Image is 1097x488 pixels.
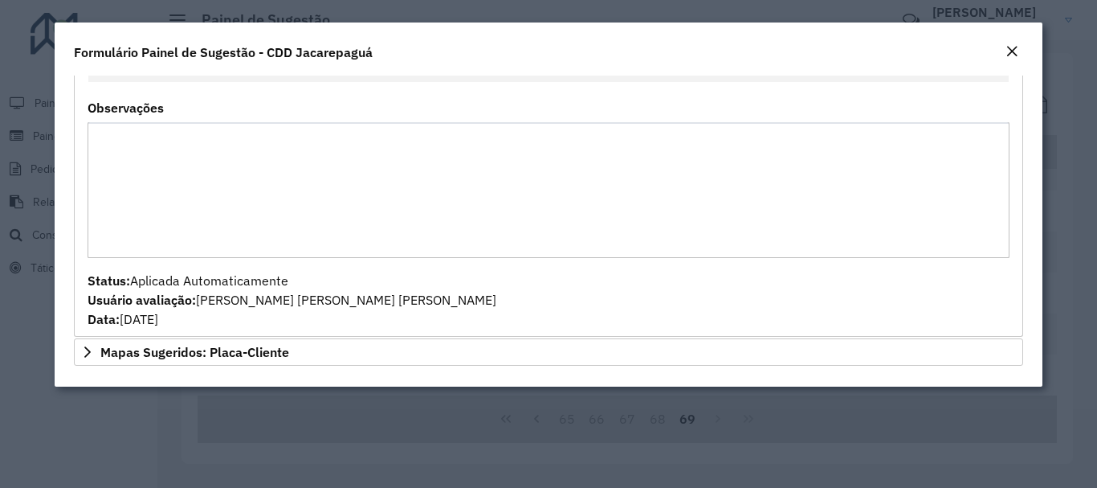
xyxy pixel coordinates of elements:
a: Mapas Sugeridos: Placa-Cliente [74,338,1022,366]
strong: Usuário avaliação: [88,292,196,308]
h4: Formulário Painel de Sugestão - CDD Jacarepaguá [74,43,373,62]
em: Fechar [1005,45,1018,58]
strong: Status: [88,273,130,289]
span: Aplicada Automaticamente [PERSON_NAME] [PERSON_NAME] [PERSON_NAME] [DATE] [88,273,496,327]
strong: Data: [88,311,120,327]
span: Mapas Sugeridos: Placa-Cliente [100,346,289,359]
button: Close [1001,42,1023,63]
label: Observações [88,98,164,117]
